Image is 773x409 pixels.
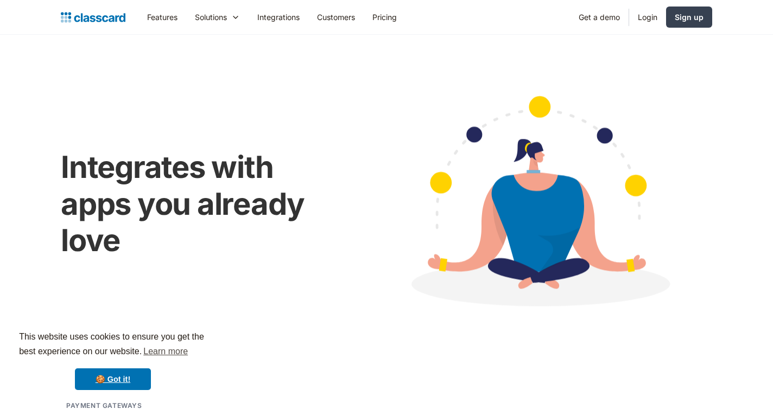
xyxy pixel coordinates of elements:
[9,320,217,400] div: cookieconsent
[142,343,189,360] a: learn more about cookies
[61,10,125,25] a: home
[195,11,227,23] div: Solutions
[138,5,186,29] a: Features
[249,5,308,29] a: Integrations
[308,5,364,29] a: Customers
[75,368,151,390] a: dismiss cookie message
[364,75,712,335] img: Cartoon image showing connected apps
[675,11,704,23] div: Sign up
[186,5,249,29] div: Solutions
[19,330,207,360] span: This website uses cookies to ensure you get the best experience on our website.
[364,5,405,29] a: Pricing
[570,5,629,29] a: Get a demo
[629,5,666,29] a: Login
[61,149,343,259] h1: Integrates with apps you already love
[666,7,712,28] a: Sign up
